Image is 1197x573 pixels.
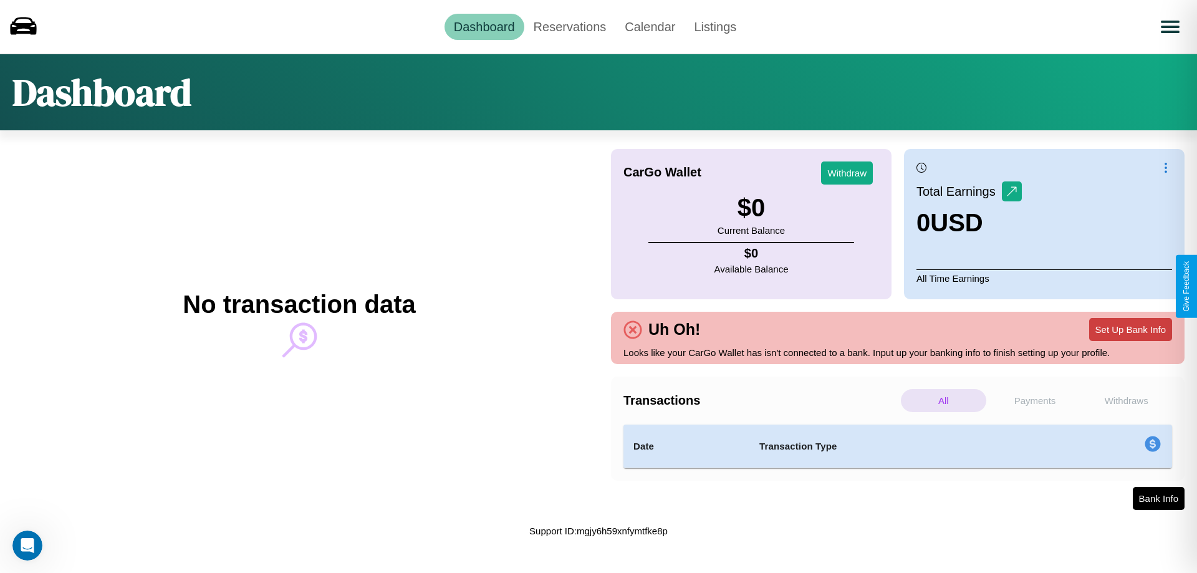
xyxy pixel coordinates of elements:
[916,180,1002,203] p: Total Earnings
[642,320,706,339] h4: Uh Oh!
[615,14,685,40] a: Calendar
[759,439,1042,454] h4: Transaction Type
[821,161,873,185] button: Withdraw
[714,246,789,261] h4: $ 0
[623,425,1172,468] table: simple table
[901,389,986,412] p: All
[1182,261,1191,312] div: Give Feedback
[529,522,668,539] p: Support ID: mgjy6h59xnfymtfke8p
[524,14,616,40] a: Reservations
[623,344,1172,361] p: Looks like your CarGo Wallet has isn't connected to a bank. Input up your banking info to finish ...
[993,389,1078,412] p: Payments
[183,291,415,319] h2: No transaction data
[916,269,1172,287] p: All Time Earnings
[623,165,701,180] h4: CarGo Wallet
[916,209,1022,237] h3: 0 USD
[685,14,746,40] a: Listings
[12,67,191,118] h1: Dashboard
[623,393,898,408] h4: Transactions
[718,194,785,222] h3: $ 0
[633,439,739,454] h4: Date
[1153,9,1188,44] button: Open menu
[445,14,524,40] a: Dashboard
[1133,487,1185,510] button: Bank Info
[718,222,785,239] p: Current Balance
[1089,318,1172,341] button: Set Up Bank Info
[12,531,42,561] iframe: Intercom live chat
[1084,389,1169,412] p: Withdraws
[714,261,789,277] p: Available Balance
